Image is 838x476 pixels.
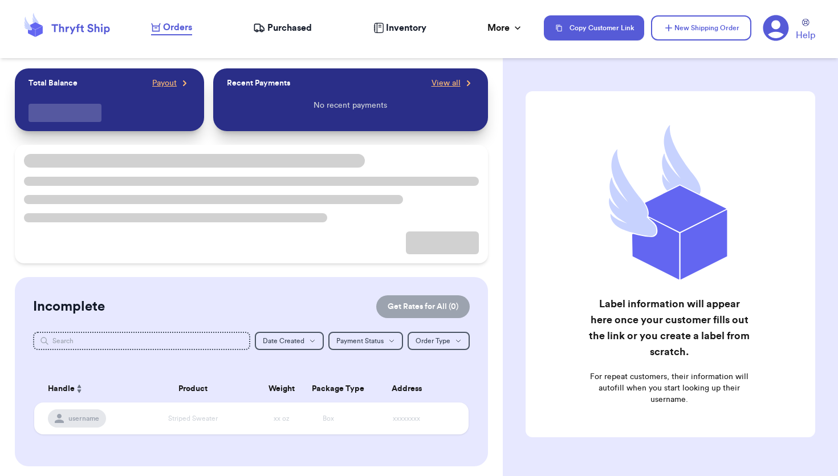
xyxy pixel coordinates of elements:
span: Handle [48,383,75,395]
span: username [68,414,99,423]
span: Date Created [263,337,304,344]
button: Copy Customer Link [544,15,644,40]
a: Inventory [373,21,426,35]
span: Box [323,415,334,422]
th: Weight [258,375,305,402]
button: Get Rates for All (0) [376,295,470,318]
span: Orders [163,21,192,34]
a: Orders [151,21,192,35]
p: Recent Payments [227,78,290,89]
p: Total Balance [29,78,78,89]
h2: Incomplete [33,298,105,316]
a: Help [796,19,815,42]
button: Order Type [408,332,470,350]
button: New Shipping Order [651,15,751,40]
p: For repeat customers, their information will autofill when you start looking up their username. [588,371,750,405]
input: Search [33,332,250,350]
button: Sort ascending [75,382,84,396]
a: Purchased [253,21,312,35]
h2: Label information will appear here once your customer fills out the link or you create a label fr... [588,296,750,360]
button: Payment Status [328,332,403,350]
span: Inventory [386,21,426,35]
span: Payment Status [336,337,384,344]
p: No recent payments [314,100,387,111]
span: xx oz [274,415,290,422]
span: Striped Sweater [168,415,218,422]
div: More [487,21,523,35]
span: Order Type [416,337,450,344]
a: Payout [152,78,190,89]
a: View all [432,78,474,89]
span: Payout [152,78,177,89]
button: Date Created [255,332,324,350]
span: Purchased [267,21,312,35]
span: Help [796,29,815,42]
th: Product [128,375,258,402]
th: Address [352,375,469,402]
span: View all [432,78,461,89]
th: Package Type [305,375,352,402]
span: xxxxxxxx [393,415,420,422]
